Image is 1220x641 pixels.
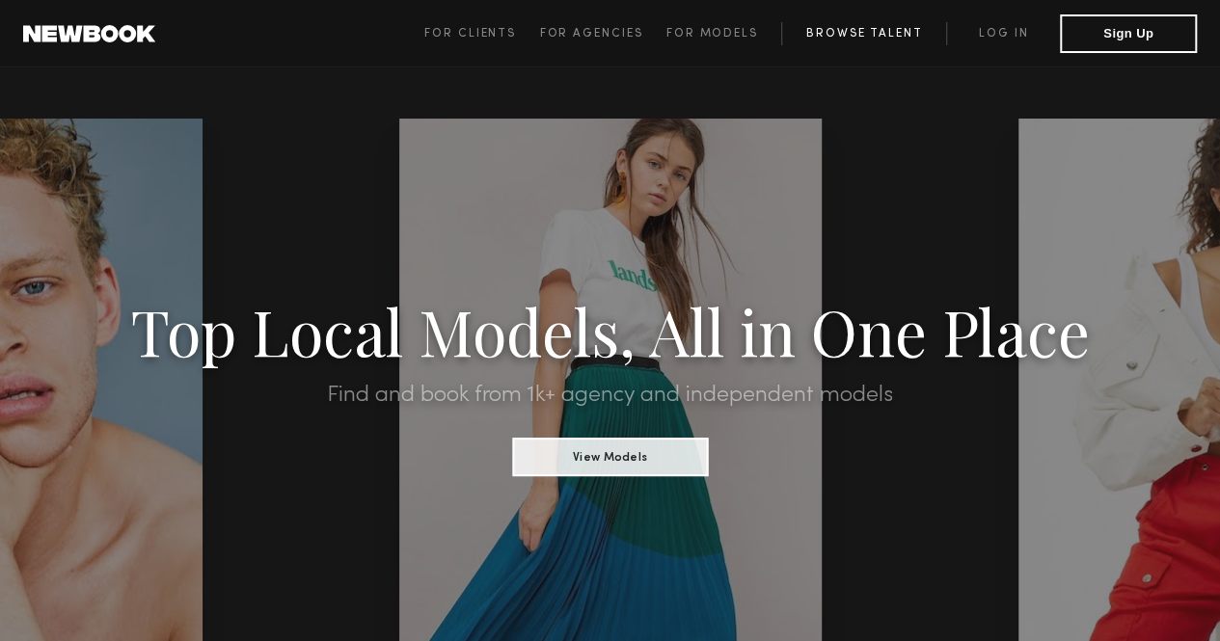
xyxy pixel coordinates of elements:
button: Sign Up [1060,14,1197,53]
a: View Models [512,444,708,466]
a: For Models [666,22,782,45]
span: For Models [666,28,758,40]
a: Log in [946,22,1060,45]
button: View Models [512,438,708,476]
span: For Clients [424,28,516,40]
h2: Find and book from 1k+ agency and independent models [92,384,1128,407]
a: For Clients [424,22,539,45]
h1: Top Local Models, All in One Place [92,301,1128,361]
a: For Agencies [539,22,665,45]
a: Browse Talent [781,22,946,45]
span: For Agencies [539,28,642,40]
